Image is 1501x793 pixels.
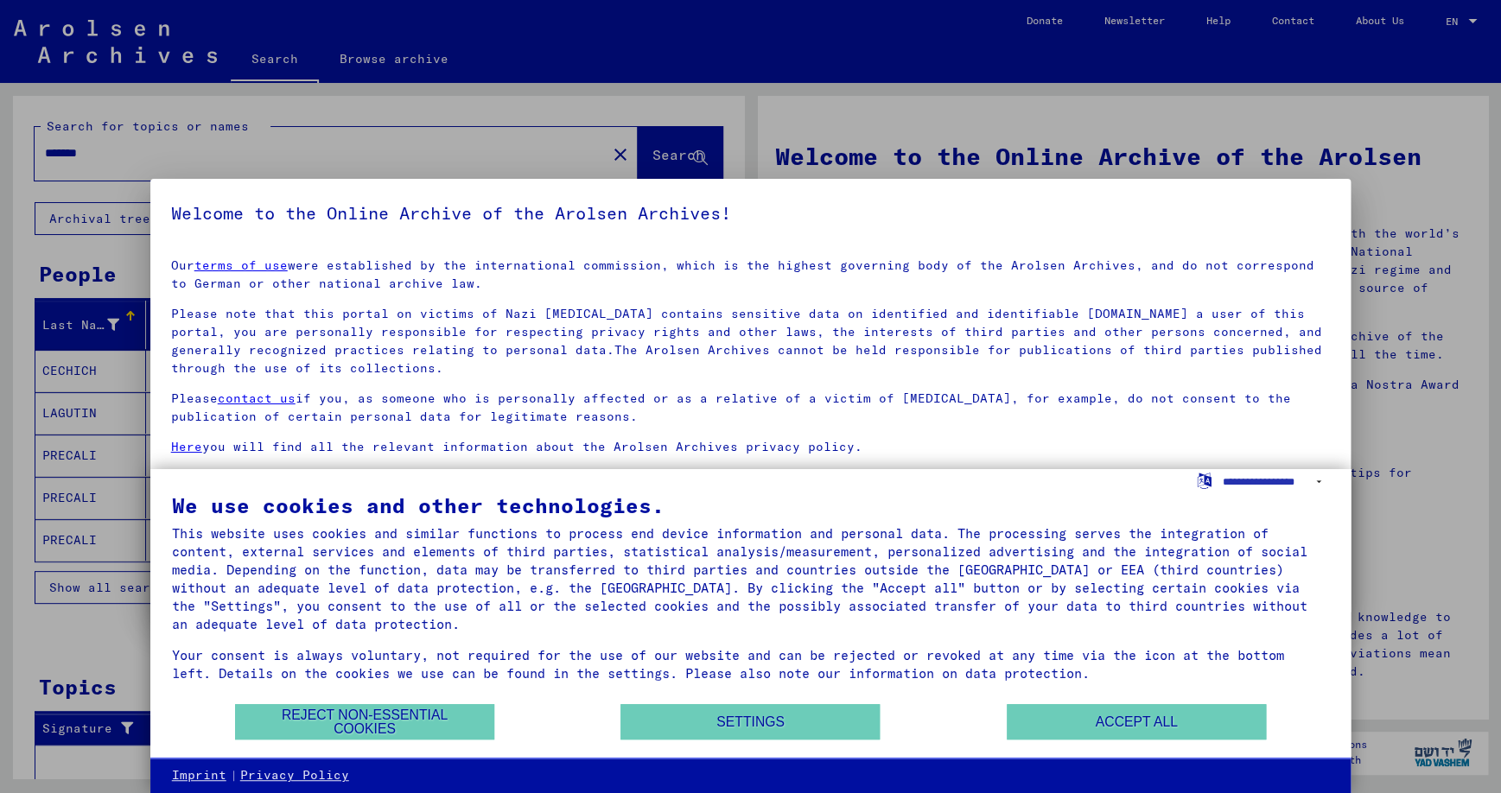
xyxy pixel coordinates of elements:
button: Settings [620,704,880,739]
button: Reject non-essential cookies [235,704,494,739]
div: This website uses cookies and similar functions to process end device information and personal da... [172,524,1330,633]
h5: Welcome to the Online Archive of the Arolsen Archives! [171,200,1331,227]
a: terms of use [194,257,288,273]
a: Privacy Policy [240,767,349,784]
div: We use cookies and other technologies. [172,495,1330,516]
a: Imprint [172,767,226,784]
p: you will find all the relevant information about the Arolsen Archives privacy policy. [171,438,1331,456]
a: Here [171,439,202,454]
p: Some of the documents kept in the Arolsen Archives are copies.The originals are stored in other a... [171,468,1331,504]
button: Accept all [1007,704,1266,739]
p: Please note that this portal on victims of Nazi [MEDICAL_DATA] contains sensitive data on identif... [171,305,1331,377]
a: contact us [218,390,296,406]
div: Your consent is always voluntary, not required for the use of our website and can be rejected or ... [172,646,1330,682]
p: Please if you, as someone who is personally affected or as a relative of a victim of [MEDICAL_DAT... [171,390,1331,426]
p: Our were established by the international commission, which is the highest governing body of the ... [171,257,1331,293]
